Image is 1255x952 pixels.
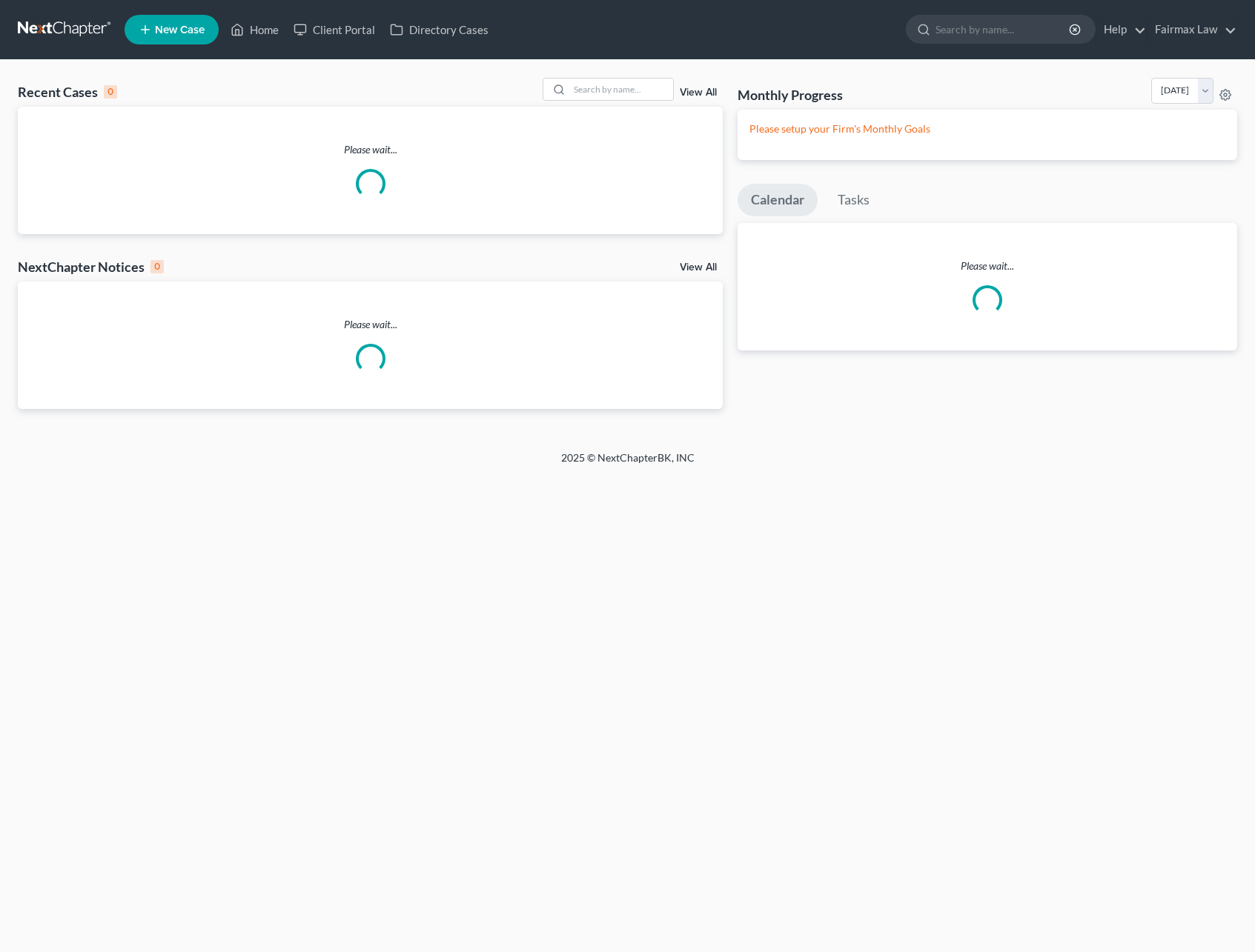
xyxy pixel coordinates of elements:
input: Search by name... [936,16,1071,43]
h3: Monthly Progress [738,86,843,104]
div: NextChapter Notices [18,258,164,276]
a: Client Portal [286,16,383,43]
div: Recent Cases [18,83,117,101]
a: Home [223,16,286,43]
a: Calendar [738,184,818,216]
div: 2025 © NextChapterBK, INC [205,450,1050,477]
div: 0 [150,260,164,273]
a: View All [680,87,717,98]
a: Directory Cases [383,16,496,43]
p: Please wait... [738,259,1237,273]
a: Fairmax Law [1148,16,1236,43]
a: Help [1096,16,1146,43]
p: Please setup your Firm's Monthly Goals [749,122,1225,136]
div: 0 [104,85,117,99]
span: New Case [155,24,205,36]
a: Tasks [824,184,883,216]
input: Search by name... [569,79,673,100]
p: Please wait... [18,317,723,332]
a: View All [680,262,717,273]
p: Please wait... [18,142,723,157]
